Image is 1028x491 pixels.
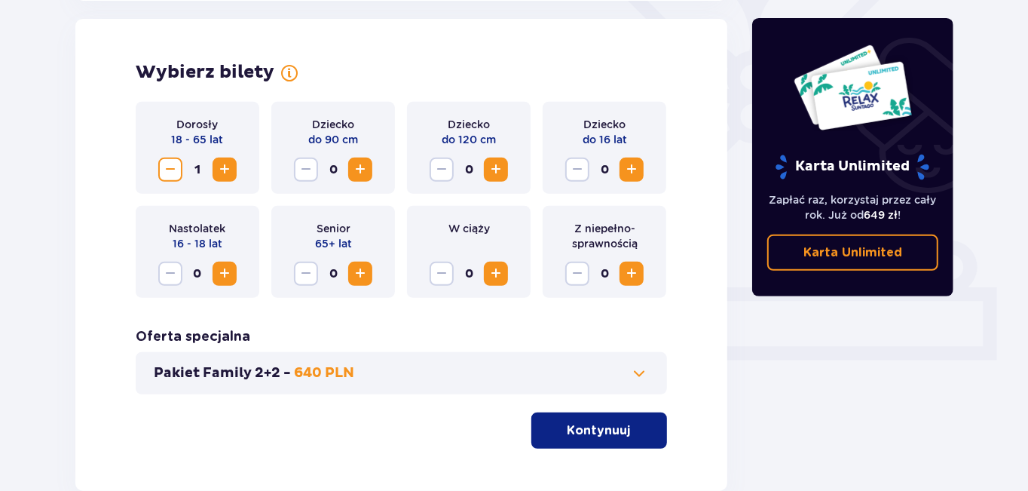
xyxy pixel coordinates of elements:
[430,158,454,182] button: Zmniejsz
[592,158,616,182] span: 0
[294,364,354,382] p: 640 PLN
[864,209,898,221] span: 649 zł
[154,364,291,382] p: Pakiet Family 2+2 -
[317,221,350,236] p: Senior
[430,262,454,286] button: Zmniejsz
[213,158,237,182] button: Zwiększ
[136,328,250,346] h3: Oferta specjalna
[568,422,631,439] p: Kontynuuj
[484,262,508,286] button: Zwiększ
[448,221,490,236] p: W ciąży
[620,262,644,286] button: Zwiększ
[592,262,616,286] span: 0
[321,262,345,286] span: 0
[484,158,508,182] button: Zwiększ
[213,262,237,286] button: Zwiększ
[185,158,210,182] span: 1
[136,61,274,84] h2: Wybierz bilety
[170,221,226,236] p: Nastolatek
[158,262,182,286] button: Zmniejsz
[457,262,481,286] span: 0
[803,244,902,261] p: Karta Unlimited
[154,364,649,382] button: Pakiet Family 2+2 -640 PLN
[457,158,481,182] span: 0
[583,117,626,132] p: Dziecko
[565,262,589,286] button: Zmniejsz
[555,221,654,251] p: Z niepełno­sprawnością
[308,132,358,147] p: do 90 cm
[448,117,490,132] p: Dziecko
[294,158,318,182] button: Zmniejsz
[185,262,210,286] span: 0
[321,158,345,182] span: 0
[442,132,496,147] p: do 120 cm
[294,262,318,286] button: Zmniejsz
[172,132,224,147] p: 18 - 65 lat
[793,44,913,131] img: Dwie karty całoroczne do Suntago z napisem 'UNLIMITED RELAX', na białym tle z tropikalnymi liśćmi...
[348,262,372,286] button: Zwiększ
[583,132,627,147] p: do 16 lat
[620,158,644,182] button: Zwiększ
[565,158,589,182] button: Zmniejsz
[312,117,354,132] p: Dziecko
[348,158,372,182] button: Zwiększ
[177,117,219,132] p: Dorosły
[158,158,182,182] button: Zmniejsz
[767,192,939,222] p: Zapłać raz, korzystaj przez cały rok. Już od !
[531,413,667,449] button: Kontynuuj
[173,236,222,251] p: 16 - 18 lat
[767,235,939,271] a: Karta Unlimited
[315,236,352,251] p: 65+ lat
[774,154,931,180] p: Karta Unlimited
